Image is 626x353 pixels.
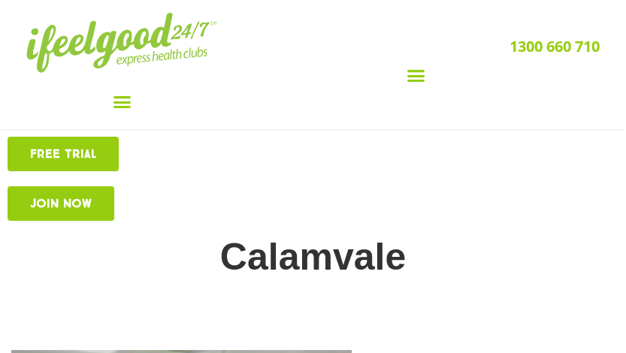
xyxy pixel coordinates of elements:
[11,234,615,279] h1: Calamvale
[8,137,119,171] a: Free TRIAL
[510,36,600,56] a: 1300 660 710
[8,186,114,221] a: Join Now
[232,62,600,90] div: Menu Toggle
[26,88,217,116] div: Menu Toggle
[30,148,96,160] span: Free TRIAL
[30,198,92,210] span: Join Now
